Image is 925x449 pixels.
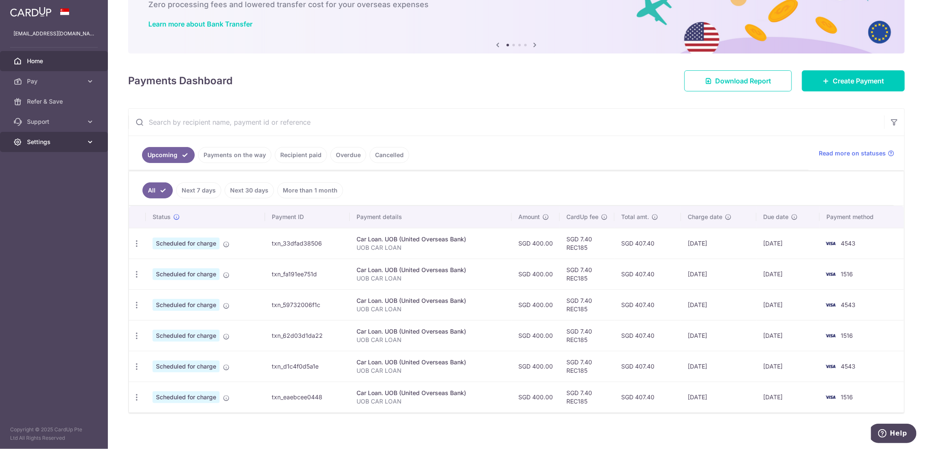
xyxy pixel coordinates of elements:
[681,382,756,412] td: [DATE]
[357,366,505,375] p: UOB CAR LOAN
[802,70,905,91] a: Create Payment
[614,259,681,289] td: SGD 407.40
[614,320,681,351] td: SGD 407.40
[822,300,839,310] img: Bank Card
[330,147,366,163] a: Overdue
[681,228,756,259] td: [DATE]
[265,289,350,320] td: txn_59732006f1c
[518,213,540,221] span: Amount
[822,238,839,249] img: Bank Card
[614,351,681,382] td: SGD 407.40
[566,213,598,221] span: CardUp fee
[560,228,614,259] td: SGD 7.40 REC185
[681,289,756,320] td: [DATE]
[265,228,350,259] td: txn_33dfad38506
[614,382,681,412] td: SGD 407.40
[763,213,788,221] span: Due date
[198,147,271,163] a: Payments on the way
[512,320,560,351] td: SGD 400.00
[357,305,505,313] p: UOB CAR LOAN
[153,213,171,221] span: Status
[681,351,756,382] td: [DATE]
[560,289,614,320] td: SGD 7.40 REC185
[512,289,560,320] td: SGD 400.00
[357,336,505,344] p: UOB CAR LOAN
[148,20,252,28] a: Learn more about Bank Transfer
[715,76,771,86] span: Download Report
[822,331,839,341] img: Bank Card
[512,382,560,412] td: SGD 400.00
[841,240,855,247] span: 4543
[560,259,614,289] td: SGD 7.40 REC185
[27,77,83,86] span: Pay
[614,289,681,320] td: SGD 407.40
[357,327,505,336] div: Car Loan. UOB (United Overseas Bank)
[512,259,560,289] td: SGD 400.00
[153,391,220,403] span: Scheduled for charge
[756,320,820,351] td: [DATE]
[621,213,649,221] span: Total amt.
[357,397,505,406] p: UOB CAR LOAN
[13,29,94,38] p: [EMAIL_ADDRESS][DOMAIN_NAME]
[265,320,350,351] td: txn_62d03d1da22
[357,297,505,305] div: Car Loan. UOB (United Overseas Bank)
[512,228,560,259] td: SGD 400.00
[142,182,173,198] a: All
[560,320,614,351] td: SGD 7.40 REC185
[756,289,820,320] td: [DATE]
[357,243,505,252] p: UOB CAR LOAN
[819,149,886,158] span: Read more on statuses
[27,138,83,146] span: Settings
[841,270,853,278] span: 1516
[128,73,233,88] h4: Payments Dashboard
[176,182,221,198] a: Next 7 days
[357,389,505,397] div: Car Loan. UOB (United Overseas Bank)
[822,361,839,371] img: Bank Card
[833,76,884,86] span: Create Payment
[841,393,853,401] span: 1516
[841,301,855,308] span: 4543
[129,109,884,136] input: Search by recipient name, payment id or reference
[756,259,820,289] td: [DATE]
[153,330,220,342] span: Scheduled for charge
[822,269,839,279] img: Bank Card
[512,351,560,382] td: SGD 400.00
[756,382,820,412] td: [DATE]
[560,382,614,412] td: SGD 7.40 REC185
[357,358,505,366] div: Car Loan. UOB (United Overseas Bank)
[560,351,614,382] td: SGD 7.40 REC185
[614,228,681,259] td: SGD 407.40
[681,320,756,351] td: [DATE]
[27,57,83,65] span: Home
[142,147,195,163] a: Upcoming
[153,268,220,280] span: Scheduled for charge
[822,392,839,402] img: Bank Card
[688,213,722,221] span: Charge date
[819,149,894,158] a: Read more on statuses
[841,363,855,370] span: 4543
[265,382,350,412] td: txn_eaebcee0448
[225,182,274,198] a: Next 30 days
[756,228,820,259] td: [DATE]
[756,351,820,382] td: [DATE]
[357,274,505,283] p: UOB CAR LOAN
[871,424,917,445] iframe: Opens a widget where you can find more information
[841,332,853,339] span: 1516
[153,299,220,311] span: Scheduled for charge
[27,118,83,126] span: Support
[265,351,350,382] td: txn_d1c4f0d5a1e
[27,97,83,106] span: Refer & Save
[265,259,350,289] td: txn_fa191ee751d
[350,206,512,228] th: Payment details
[820,206,904,228] th: Payment method
[684,70,792,91] a: Download Report
[153,361,220,372] span: Scheduled for charge
[277,182,343,198] a: More than 1 month
[357,266,505,274] div: Car Loan. UOB (United Overseas Bank)
[357,235,505,243] div: Car Loan. UOB (United Overseas Bank)
[370,147,409,163] a: Cancelled
[153,238,220,249] span: Scheduled for charge
[265,206,350,228] th: Payment ID
[10,7,51,17] img: CardUp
